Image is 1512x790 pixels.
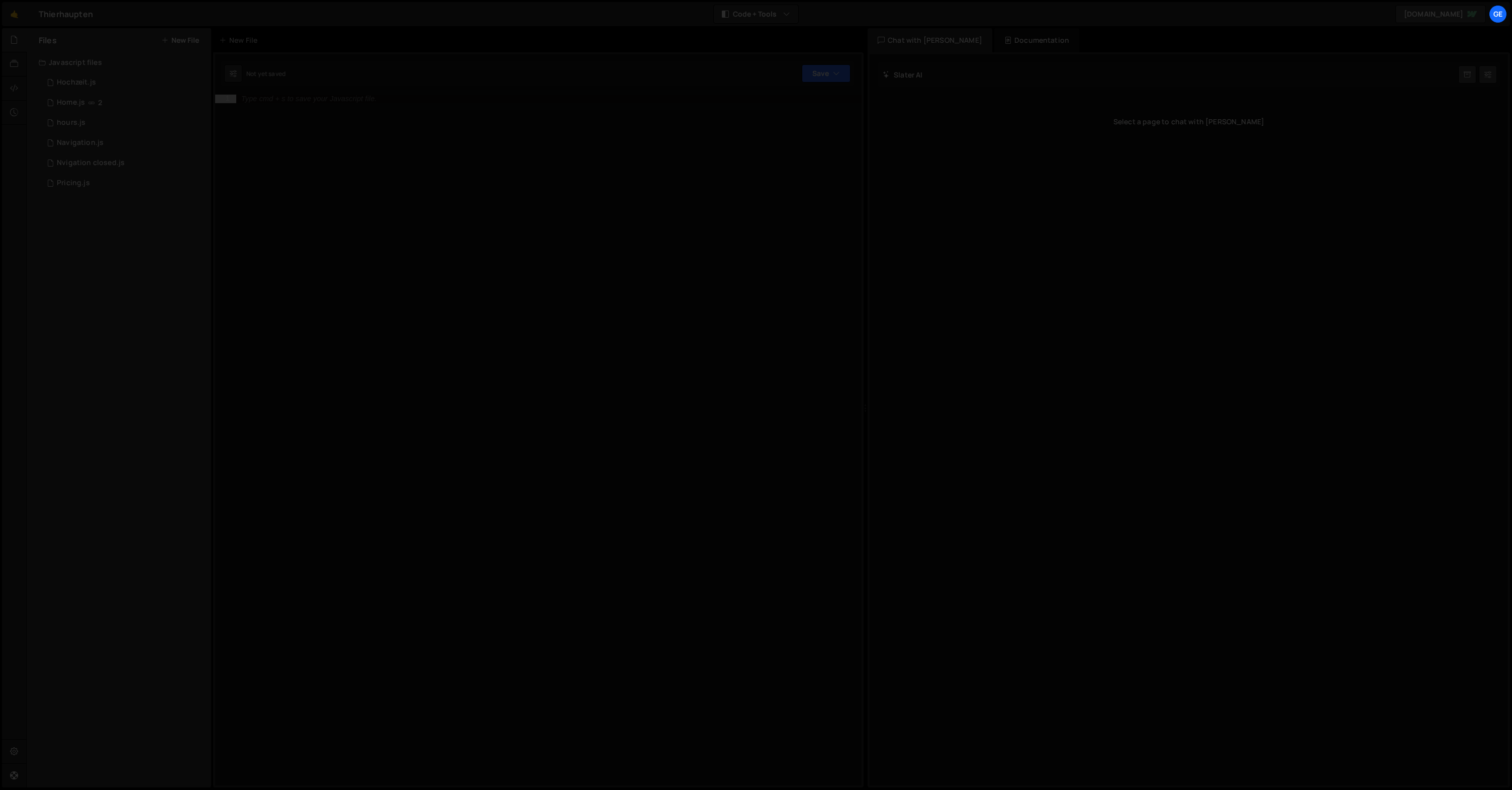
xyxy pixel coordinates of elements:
div: Javascript files [27,52,211,72]
div: Home.js [57,98,85,107]
a: Ge [1489,5,1507,23]
a: [DOMAIN_NAME] [1395,5,1486,23]
div: Nvigation closed.js [57,159,125,168]
button: New File [161,36,199,44]
span: 2 [98,99,102,107]
div: Hochzeit.js [57,78,96,87]
div: Chat with [PERSON_NAME] [868,28,992,52]
div: Type cmd + s to save your Javascript file. [241,95,376,103]
div: 11327/26594.js [39,93,211,113]
div: New File [219,35,261,45]
div: 11327/26637.js [39,72,211,93]
div: 1 [215,95,236,103]
div: Thierhaupten [39,8,93,20]
div: 11327/26641.js [39,133,211,153]
div: 11327/33445.js [39,113,211,133]
h2: Slater AI [883,70,923,80]
div: 11327/26669.js [39,153,211,173]
div: Not yet saved [246,69,286,78]
div: Navigation.js [57,138,104,147]
div: 11327/26668.js [39,173,211,193]
div: Pricing.js [57,179,90,188]
button: Code + Tools [714,5,798,23]
h2: Files [39,35,57,46]
a: 🤙 [2,2,27,26]
div: Select a page to chat with [PERSON_NAME] [878,102,1500,142]
div: Documentation [994,28,1079,52]
button: Save [802,64,850,83]
div: hours.js [57,118,85,127]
